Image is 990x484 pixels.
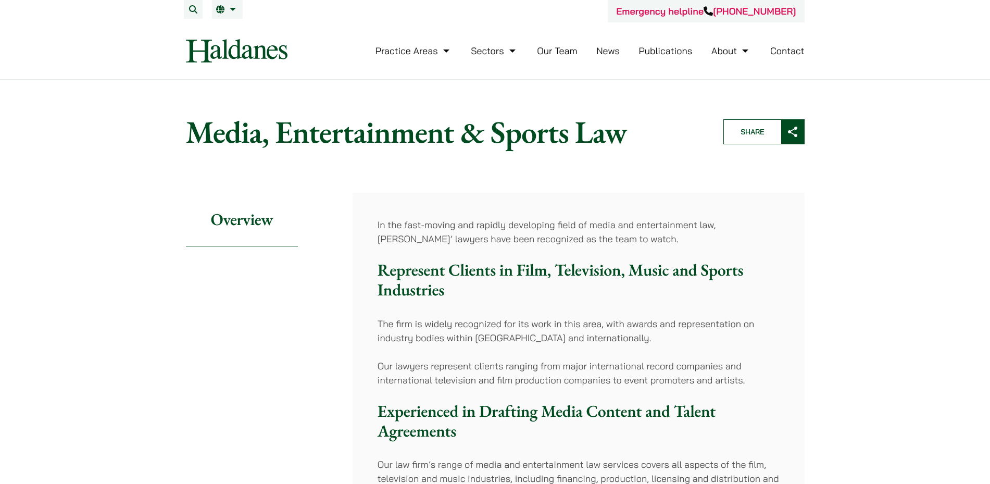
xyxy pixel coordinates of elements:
a: Publications [639,45,693,57]
a: Emergency helpline[PHONE_NUMBER] [616,5,796,17]
a: Our Team [537,45,577,57]
h1: Media, Entertainment & Sports Law [186,113,706,151]
a: EN [216,5,239,14]
p: The firm is widely recognized for its work in this area, with awards and representation on indust... [378,317,780,345]
p: In the fast-moving and rapidly developing field of media and entertainment law, [PERSON_NAME]’ la... [378,218,780,246]
a: Sectors [471,45,518,57]
h3: Experienced in Drafting Media Content and Talent Agreements [378,401,780,441]
button: Share [723,119,805,144]
a: News [596,45,620,57]
span: Share [724,120,781,144]
a: About [711,45,751,57]
a: Contact [770,45,805,57]
p: Our lawyers represent clients ranging from major international record companies and international... [378,359,780,387]
h2: Overview [186,193,298,246]
h3: Represent Clients in Film, Television, Music and Sports Industries [378,260,780,300]
a: Practice Areas [375,45,452,57]
img: Logo of Haldanes [186,39,287,63]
